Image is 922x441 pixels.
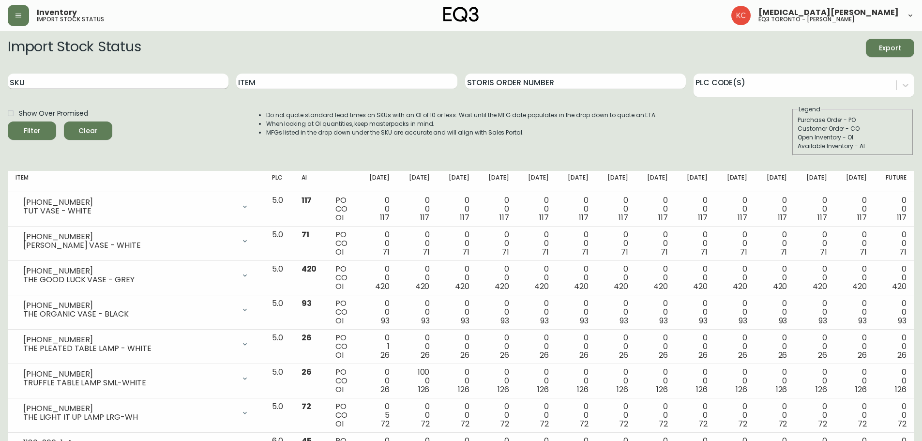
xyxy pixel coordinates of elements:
[485,334,509,360] div: 0 0
[335,299,350,325] div: PO CO
[755,171,795,192] th: [DATE]
[644,402,668,428] div: 0 0
[579,418,589,429] span: 72
[445,196,469,222] div: 0 0
[758,9,899,16] span: [MEDICAL_DATA][PERSON_NAME]
[659,418,668,429] span: 72
[843,230,867,257] div: 0 0
[264,398,293,433] td: 5.0
[604,299,628,325] div: 0 0
[365,230,390,257] div: 0 0
[542,246,549,258] span: 71
[23,275,235,284] div: THE GOOD LUCK VASE - GREY
[700,246,708,258] span: 71
[596,171,636,192] th: [DATE]
[495,281,509,292] span: 420
[335,196,350,222] div: PO CO
[580,315,589,326] span: 93
[619,212,628,223] span: 117
[723,196,747,222] div: 0 0
[676,171,715,192] th: [DATE]
[294,171,328,192] th: AI
[621,246,628,258] span: 71
[577,384,589,395] span: 126
[500,350,509,361] span: 26
[37,9,77,16] span: Inventory
[739,315,747,326] span: 93
[763,299,787,325] div: 0 0
[882,299,907,325] div: 0 0
[564,196,589,222] div: 0 0
[564,334,589,360] div: 0 0
[715,171,755,192] th: [DATE]
[455,281,469,292] span: 420
[698,212,708,223] span: 117
[683,230,708,257] div: 0 0
[537,384,549,395] span: 126
[843,402,867,428] div: 0 0
[644,265,668,291] div: 0 0
[380,350,390,361] span: 26
[564,230,589,257] div: 0 0
[485,402,509,428] div: 0 0
[858,315,867,326] span: 93
[540,350,549,361] span: 26
[302,298,312,309] span: 93
[64,122,112,140] button: Clear
[882,368,907,394] div: 0 0
[445,230,469,257] div: 0 0
[857,212,867,223] span: 117
[264,227,293,261] td: 5.0
[818,418,827,429] span: 72
[581,246,589,258] span: 71
[835,171,875,192] th: [DATE]
[644,368,668,394] div: 0 0
[843,368,867,394] div: 0 0
[659,350,668,361] span: 26
[564,402,589,428] div: 0 0
[818,350,827,361] span: 26
[540,418,549,429] span: 72
[405,299,429,325] div: 0 0
[820,246,827,258] span: 71
[813,281,827,292] span: 420
[763,402,787,428] div: 0 0
[779,315,787,326] span: 93
[24,125,41,137] div: Filter
[683,265,708,291] div: 0 0
[23,379,235,387] div: TRUFFLE TABLE LAMP SML-WHITE
[534,281,549,292] span: 420
[564,368,589,394] div: 0 0
[15,196,257,217] div: [PHONE_NUMBER]TUT VASE - WHITE
[644,299,668,325] div: 0 0
[858,350,867,361] span: 26
[418,384,430,395] span: 126
[617,384,628,395] span: 126
[899,246,907,258] span: 71
[740,246,747,258] span: 71
[15,334,257,355] div: [PHONE_NUMBER]THE PLEATED TABLE LAMP - WHITE
[437,171,477,192] th: [DATE]
[443,7,479,22] img: logo
[19,108,88,119] span: Show Over Promised
[500,418,509,429] span: 72
[335,246,344,258] span: OI
[698,418,708,429] span: 72
[458,384,469,395] span: 126
[405,334,429,360] div: 0 0
[264,364,293,398] td: 5.0
[619,350,628,361] span: 26
[8,171,264,192] th: Item
[23,413,235,422] div: THE LIGHT IT UP LAMP LRG-WH
[540,315,549,326] span: 93
[302,332,312,343] span: 26
[23,198,235,207] div: [PHONE_NUMBER]
[266,111,657,120] li: Do not quote standard lead times on SKUs with an OI of 10 or less. Wait until the MFG date popula...
[421,315,430,326] span: 93
[445,265,469,291] div: 0 0
[763,368,787,394] div: 0 0
[335,230,350,257] div: PO CO
[23,370,235,379] div: [PHONE_NUMBER]
[882,334,907,360] div: 0 0
[502,246,509,258] span: 71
